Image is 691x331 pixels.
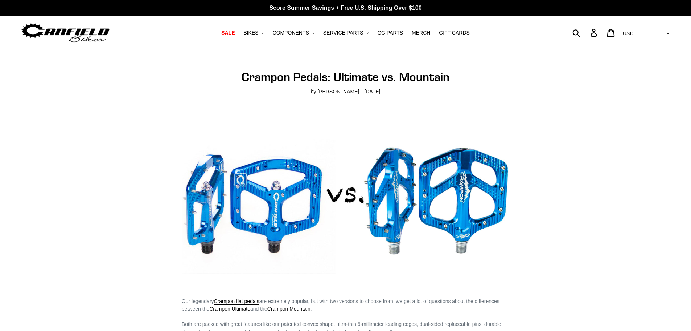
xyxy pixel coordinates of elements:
[273,30,309,36] span: COMPONENTS
[214,298,259,305] a: Crampon flat pedals
[182,116,509,288] img: Canfield Crampon Pedals
[209,306,250,312] a: Crampon Ultimate
[435,28,473,38] a: GIFT CARDS
[221,30,235,36] span: SALE
[267,306,310,312] a: Crampon Mountain
[439,30,470,36] span: GIFT CARDS
[323,30,363,36] span: SERVICE PARTS
[412,30,430,36] span: MERCH
[408,28,434,38] a: MERCH
[311,88,359,96] span: by [PERSON_NAME]
[269,28,318,38] button: COMPONENTS
[377,30,403,36] span: GG PARTS
[20,21,111,44] img: Canfield Bikes
[240,28,267,38] button: BIKES
[374,28,407,38] a: GG PARTS
[243,30,258,36] span: BIKES
[364,89,380,94] time: [DATE]
[576,25,595,41] input: Search
[182,70,509,84] h1: Crampon Pedals: Ultimate vs. Mountain
[218,28,238,38] a: SALE
[320,28,372,38] button: SERVICE PARTS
